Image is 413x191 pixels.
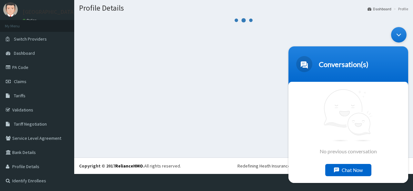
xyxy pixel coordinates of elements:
footer: All rights reserved. [74,158,413,174]
h1: Profile Details [79,4,408,12]
a: RelianceHMO [115,163,143,169]
span: Claims [14,79,26,84]
p: [GEOGRAPHIC_DATA] [23,9,76,15]
img: User Image [3,2,18,17]
span: Tariff Negotiation [14,121,47,127]
div: Redefining Heath Insurance in [GEOGRAPHIC_DATA] using Telemedicine and Data Science! [237,163,408,169]
iframe: SalesIQ Chatwindow [285,24,411,186]
span: Dashboard [14,50,35,56]
span: Switch Providers [14,36,47,42]
a: Online [23,18,38,23]
span: Tariffs [14,93,25,99]
svg: audio-loading [234,11,253,30]
strong: Copyright © 2017 . [79,163,144,169]
li: Profile [392,6,408,12]
a: Dashboard [368,6,391,12]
